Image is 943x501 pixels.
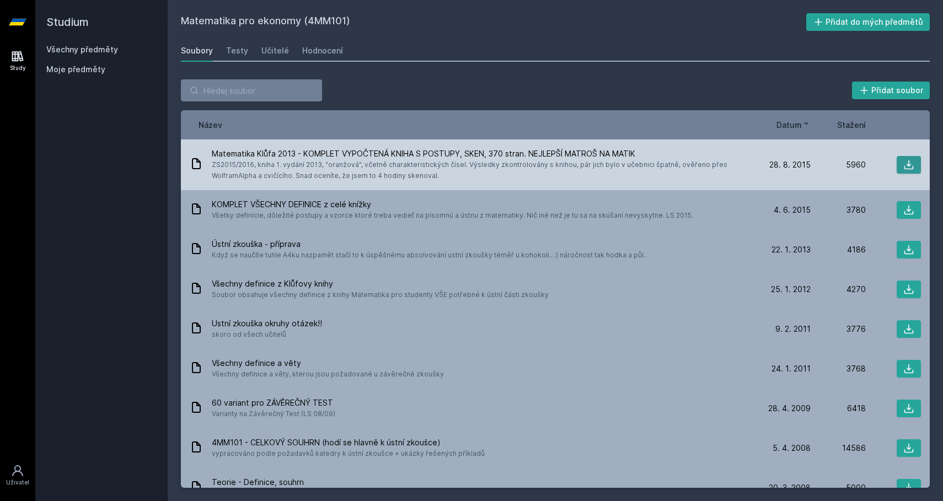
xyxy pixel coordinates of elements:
[181,79,322,101] input: Hledej soubor
[181,45,213,56] div: Soubory
[775,324,811,335] span: 9. 2. 2011
[212,239,647,250] span: Ústní zkouška - příprava
[811,482,866,493] div: 5000
[768,403,811,414] span: 28. 4. 2009
[811,363,866,374] div: 3768
[212,477,437,488] span: Teorie - Definice, souhrn
[811,159,866,170] div: 5960
[302,45,343,56] div: Hodnocení
[811,324,866,335] div: 3776
[212,159,751,181] span: ZS2015/2016, kniha 1. vydání 2013, "oranžová", včetně charakteristických čísel. Výsledky zkontrol...
[774,204,811,216] span: 4. 6. 2015
[811,244,866,255] div: 4186
[212,397,335,408] span: 60 variant pro ZÁVĚREČNÝ TEST
[212,289,549,300] span: Soubor obsahuje všechny definice z knihy Matematika pro studenty VŠE potřebné k ústní části zkoušky
[852,82,930,99] button: Přidat soubor
[212,329,322,340] span: skoro od všech učitelů
[212,148,751,159] span: Matematika Klůfa 2013 - KOMPLET VYPOČTENÁ KNIHA S POSTUPY, SKEN, 370 stran. NEJLEPŠÍ MATROŠ NA MATIK
[212,250,647,261] span: Když se naučíte tuhle A4ku nazpamět stačí to k úspěšnému absolvování ustní zkoušky téměř u kohoko...
[2,44,33,78] a: Study
[212,278,549,289] span: Všechny definice z Klůfovy knihy
[181,13,806,31] h2: Matematika pro ekonomy (4MM101)
[776,119,802,131] span: Datum
[811,443,866,454] div: 14586
[769,482,811,493] span: 20. 3. 2008
[199,119,222,131] button: Název
[811,284,866,295] div: 4270
[226,40,248,62] a: Testy
[2,459,33,492] a: Uživatel
[181,40,213,62] a: Soubory
[212,318,322,329] span: Ustní zkouška okruhy otázek!!
[212,448,485,459] span: vypracováno podle požadavků katedry k ústní zkoušce + ukázky řešených příkladů
[811,204,866,216] div: 3780
[769,159,811,170] span: 28. 8. 2015
[771,284,811,295] span: 25. 1. 2012
[811,403,866,414] div: 6418
[212,437,485,448] span: 4MM101 - CELKOVÝ SOUHRN (hodí se hlavně k ústní zkoušce)
[773,443,811,454] span: 5. 4. 2008
[771,363,811,374] span: 24. 1. 2011
[261,40,289,62] a: Učitelé
[212,369,444,380] span: Všechny definice a věty, kterou jsou požadované u závěrečné zkoušky
[771,244,811,255] span: 22. 1. 2013
[776,119,811,131] button: Datum
[212,210,693,221] span: Všetky definície, dôležité postupy a vzorce ktoré treba vedieť na písomnú a ústnu z matematiky. N...
[10,64,26,72] div: Study
[212,358,444,369] span: Všechny definice a věty
[302,40,343,62] a: Hodnocení
[212,408,335,419] span: Varianty na Závěrečný Test (LS 08/09)
[837,119,866,131] button: Stažení
[226,45,248,56] div: Testy
[806,13,930,31] button: Přidat do mých předmětů
[6,478,29,487] div: Uživatel
[261,45,289,56] div: Učitelé
[46,64,105,75] span: Moje předměty
[212,199,693,210] span: KOMPLET VŠECHNY DEFINICE z celé knížky
[46,45,118,54] a: Všechny předměty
